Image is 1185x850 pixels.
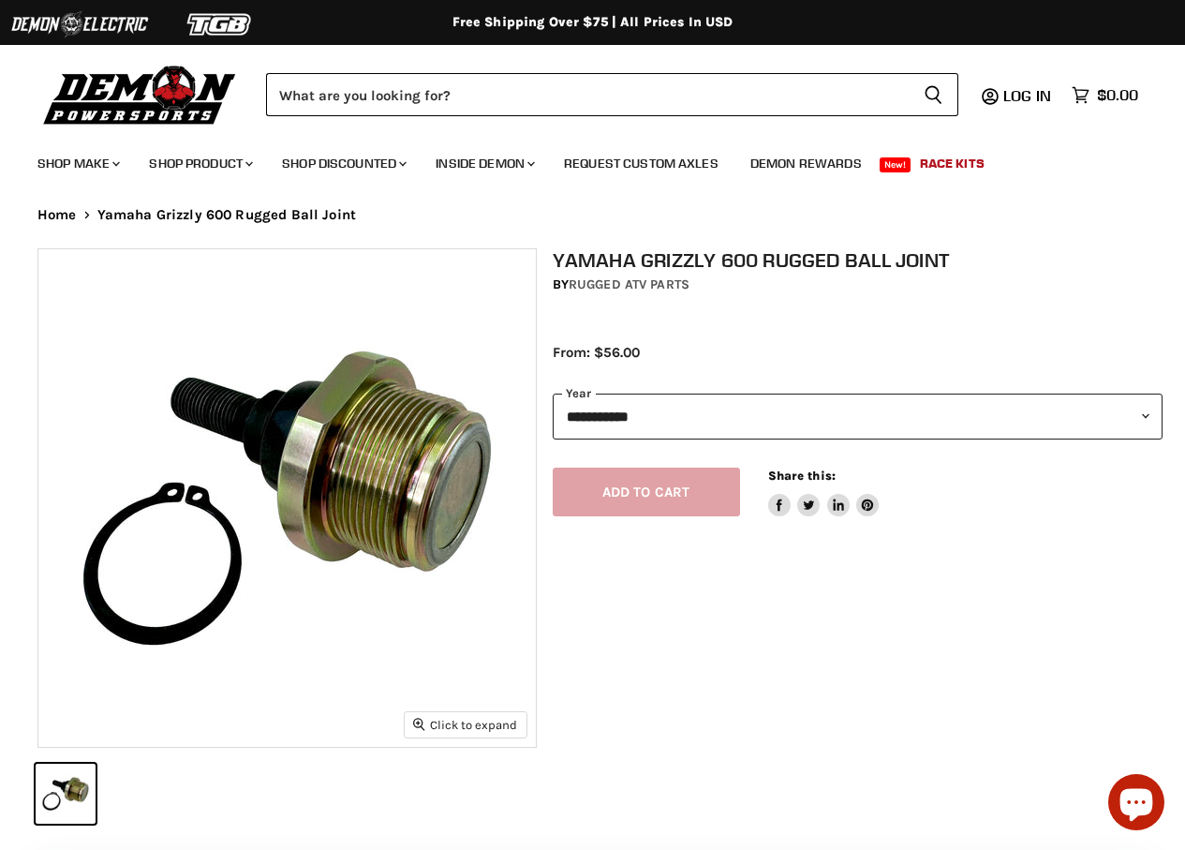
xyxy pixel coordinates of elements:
div: by [553,275,1163,295]
img: Yamaha Grizzly 600 Rugged Ball Joint [38,249,536,747]
aside: Share this: [768,468,880,517]
img: TGB Logo 2 [150,7,290,42]
span: Yamaha Grizzly 600 Rugged Ball Joint [97,207,356,223]
button: Search [909,73,958,116]
a: Shop Discounted [268,144,418,183]
button: Yamaha Grizzly 600 Rugged Ball Joint thumbnail [36,764,96,824]
a: $0.00 [1062,82,1148,109]
a: Shop Product [135,144,264,183]
a: Demon Rewards [736,144,876,183]
img: Demon Powersports [37,61,243,127]
a: Race Kits [906,144,999,183]
span: $0.00 [1097,86,1138,104]
ul: Main menu [23,137,1133,183]
select: year [553,394,1163,440]
span: From: $56.00 [553,344,640,361]
span: New! [880,157,911,172]
a: Request Custom Axles [550,144,733,183]
a: Rugged ATV Parts [569,276,689,292]
h1: Yamaha Grizzly 600 Rugged Ball Joint [553,248,1163,272]
a: Shop Make [23,144,131,183]
button: Click to expand [405,712,526,738]
img: Demon Electric Logo 2 [9,7,150,42]
a: Home [37,207,77,223]
span: Log in [1003,86,1051,105]
a: Inside Demon [422,144,546,183]
a: Log in [995,87,1062,104]
span: Share this: [768,469,836,483]
inbox-online-store-chat: Shopify online store chat [1103,774,1170,835]
span: Click to expand [413,718,517,732]
input: Search [266,73,909,116]
form: Product [266,73,958,116]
